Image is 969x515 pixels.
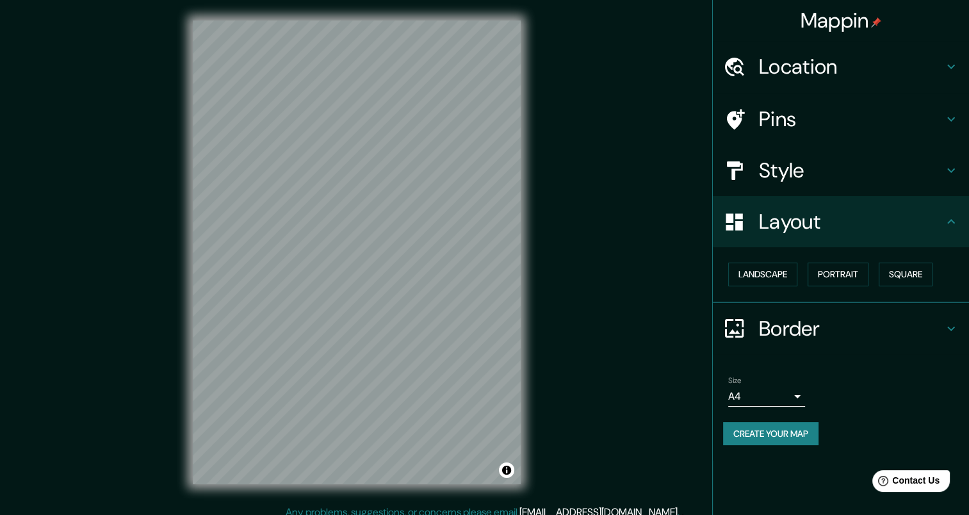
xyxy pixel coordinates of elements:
[713,145,969,196] div: Style
[713,303,969,354] div: Border
[723,422,818,446] button: Create your map
[193,20,521,484] canvas: Map
[728,375,742,386] label: Size
[855,465,955,501] iframe: Help widget launcher
[871,17,881,28] img: pin-icon.png
[759,54,943,79] h4: Location
[759,209,943,234] h4: Layout
[728,263,797,286] button: Landscape
[801,8,882,33] h4: Mappin
[713,41,969,92] div: Location
[728,386,805,407] div: A4
[499,462,514,478] button: Toggle attribution
[759,106,943,132] h4: Pins
[808,263,868,286] button: Portrait
[759,316,943,341] h4: Border
[713,94,969,145] div: Pins
[759,158,943,183] h4: Style
[713,196,969,247] div: Layout
[879,263,932,286] button: Square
